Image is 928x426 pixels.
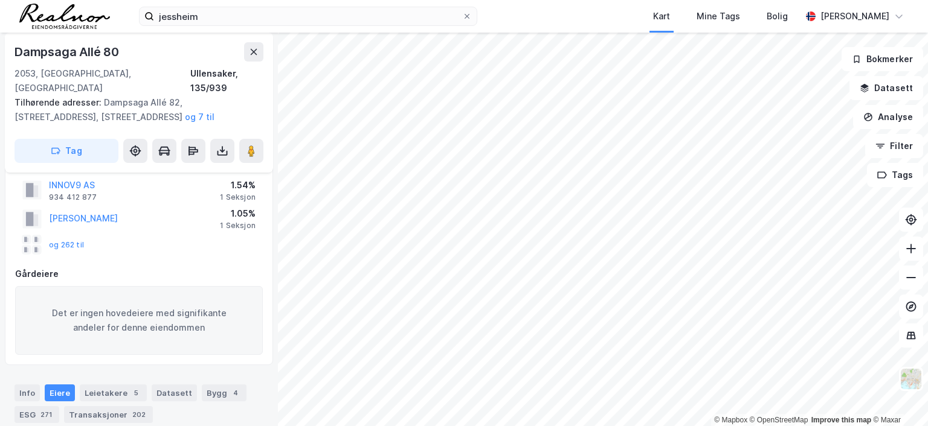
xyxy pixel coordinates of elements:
[130,409,148,421] div: 202
[220,221,256,230] div: 1 Seksjon
[900,367,923,390] img: Z
[867,163,923,187] button: Tags
[64,406,153,423] div: Transaksjoner
[14,97,104,107] span: Tilhørende adresser:
[152,384,197,401] div: Datasett
[767,9,788,24] div: Bolig
[49,192,97,202] div: 934 412 877
[14,139,118,163] button: Tag
[14,66,190,95] div: 2053, [GEOGRAPHIC_DATA], [GEOGRAPHIC_DATA]
[19,4,110,29] img: realnor-logo.934646d98de889bb5806.png
[865,134,923,158] button: Filter
[154,7,462,25] input: Søk på adresse, matrikkel, gårdeiere, leietakere eller personer
[750,416,808,424] a: OpenStreetMap
[14,406,59,423] div: ESG
[202,384,246,401] div: Bygg
[230,387,242,399] div: 4
[868,368,928,426] iframe: Chat Widget
[820,9,889,24] div: [PERSON_NAME]
[38,409,54,421] div: 271
[849,76,923,100] button: Datasett
[220,206,256,221] div: 1.05%
[130,387,142,399] div: 5
[14,384,40,401] div: Info
[697,9,740,24] div: Mine Tags
[190,66,263,95] div: Ullensaker, 135/939
[653,9,670,24] div: Kart
[220,178,256,192] div: 1.54%
[15,267,263,281] div: Gårdeiere
[14,95,254,124] div: Dampsaga Allé 82, [STREET_ADDRESS], [STREET_ADDRESS]
[853,105,923,129] button: Analyse
[811,416,871,424] a: Improve this map
[868,368,928,426] div: Kontrollprogram for chat
[80,384,147,401] div: Leietakere
[220,192,256,202] div: 1 Seksjon
[15,286,263,355] div: Det er ingen hovedeiere med signifikante andeler for denne eiendommen
[45,384,75,401] div: Eiere
[714,416,747,424] a: Mapbox
[842,47,923,71] button: Bokmerker
[14,42,121,62] div: Dampsaga Allé 80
